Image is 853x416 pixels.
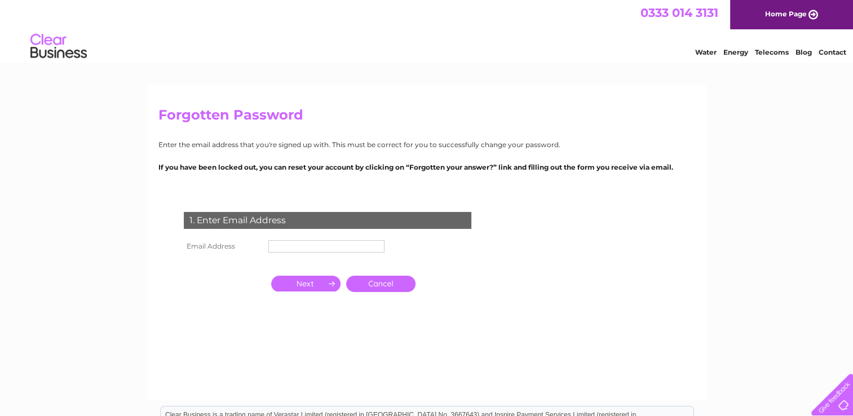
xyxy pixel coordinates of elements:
[819,48,846,56] a: Contact
[158,139,695,150] p: Enter the email address that you're signed up with. This must be correct for you to successfully ...
[346,276,416,292] a: Cancel
[184,212,471,229] div: 1. Enter Email Address
[158,107,695,129] h2: Forgotten Password
[158,162,695,172] p: If you have been locked out, you can reset your account by clicking on “Forgotten your answer?” l...
[755,48,789,56] a: Telecoms
[723,48,748,56] a: Energy
[30,29,87,64] img: logo.png
[640,6,718,20] a: 0333 014 3131
[161,6,693,55] div: Clear Business is a trading name of Verastar Limited (registered in [GEOGRAPHIC_DATA] No. 3667643...
[695,48,717,56] a: Water
[795,48,812,56] a: Blog
[181,237,266,255] th: Email Address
